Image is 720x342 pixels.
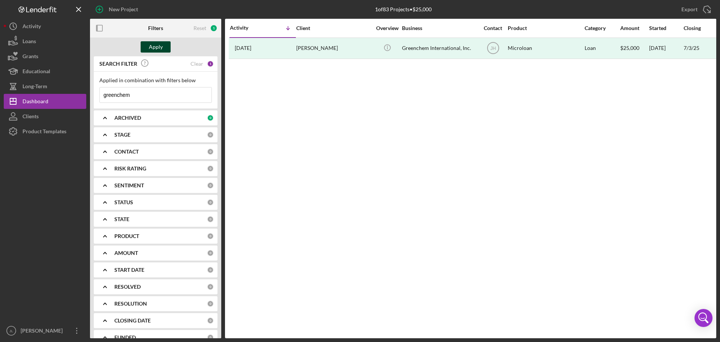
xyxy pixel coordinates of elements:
[22,79,47,96] div: Long-Term
[4,323,86,338] button: JL[PERSON_NAME]
[114,250,138,256] b: AMOUNT
[4,109,86,124] button: Clients
[22,64,50,81] div: Educational
[99,77,212,83] div: Applied in combination with filters below
[22,109,39,126] div: Clients
[508,25,583,31] div: Product
[207,283,214,290] div: 0
[4,49,86,64] button: Grants
[674,2,716,17] button: Export
[207,317,214,324] div: 0
[402,25,477,31] div: Business
[4,34,86,49] button: Loans
[22,19,41,36] div: Activity
[207,131,214,138] div: 0
[402,38,477,58] div: Greenchem International, Inc.
[141,41,171,53] button: Apply
[375,6,432,12] div: 1 of 83 Projects • $25,000
[585,38,619,58] div: Loan
[19,323,67,340] div: [PERSON_NAME]
[649,38,683,58] div: [DATE]
[207,216,214,223] div: 0
[479,25,507,31] div: Contact
[114,199,133,205] b: STATUS
[149,41,163,53] div: Apply
[490,46,496,51] text: JH
[99,61,137,67] b: SEARCH FILTER
[620,38,648,58] div: $25,000
[207,300,214,307] div: 0
[4,79,86,94] button: Long-Term
[207,250,214,256] div: 0
[620,25,648,31] div: Amount
[9,329,13,333] text: JL
[114,318,151,324] b: CLOSING DATE
[114,267,144,273] b: START DATE
[114,233,139,239] b: PRODUCT
[22,124,66,141] div: Product Templates
[235,45,251,51] time: 2025-04-21 19:30
[114,284,141,290] b: RESOLVED
[22,94,48,111] div: Dashboard
[193,25,206,31] div: Reset
[207,182,214,189] div: 0
[22,34,36,51] div: Loans
[207,165,214,172] div: 0
[148,25,163,31] b: Filters
[649,25,683,31] div: Started
[4,19,86,34] button: Activity
[114,216,129,222] b: STATE
[90,2,145,17] button: New Project
[585,25,619,31] div: Category
[684,45,699,51] div: 7/3/25
[508,38,583,58] div: Microloan
[114,149,139,155] b: CONTACT
[207,267,214,273] div: 0
[681,2,697,17] div: Export
[190,61,203,67] div: Clear
[373,25,401,31] div: Overview
[114,115,141,121] b: ARCHIVED
[109,2,138,17] div: New Project
[207,334,214,341] div: 0
[207,233,214,240] div: 0
[210,24,217,32] div: 1
[114,334,136,340] b: FUNDED
[114,132,130,138] b: STAGE
[207,199,214,206] div: 0
[22,49,38,66] div: Grants
[114,166,146,172] b: RISK RATING
[296,25,371,31] div: Client
[207,148,214,155] div: 0
[296,38,371,58] div: [PERSON_NAME]
[207,60,214,67] div: 1
[114,182,144,188] b: SENTIMENT
[4,64,86,79] button: Educational
[4,94,86,109] button: Dashboard
[207,115,214,121] div: 0
[4,124,86,139] button: Product Templates
[694,309,712,327] div: Open Intercom Messenger
[230,25,263,31] div: Activity
[114,301,147,307] b: RESOLUTION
